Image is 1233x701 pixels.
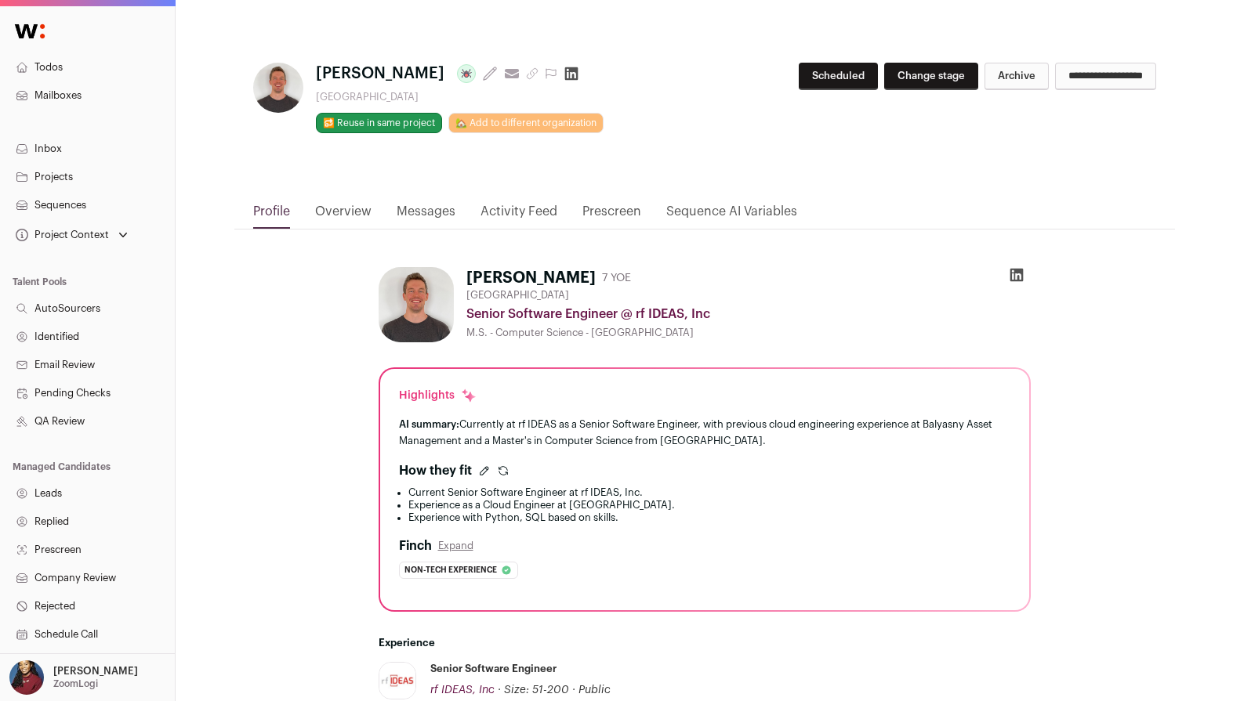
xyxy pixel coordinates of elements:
[438,540,473,552] button: Expand
[466,305,1031,323] div: Senior Software Engineer @ rf IDEAS, Inc
[379,637,1031,649] h2: Experience
[466,267,596,289] h1: [PERSON_NAME]
[399,461,472,480] h2: How they fit
[13,224,131,246] button: Open dropdown
[53,678,98,690] p: ZoomLogi
[53,665,138,678] p: [PERSON_NAME]
[408,499,1010,511] li: Experience as a Cloud Engineer at [GEOGRAPHIC_DATA].
[404,562,497,578] span: Non-tech experience
[397,202,455,229] a: Messages
[799,63,878,90] button: Scheduled
[448,113,604,133] a: 🏡 Add to different organization
[6,660,141,695] button: Open dropdown
[666,202,797,229] a: Sequence AI Variables
[572,682,575,698] span: ·
[399,416,1010,449] div: Currently at rf IDEAS as a Senior Software Engineer, with previous cloud engineering experience a...
[379,663,415,699] img: 8c2bf674f1abf3a48f5432ef6919e4a602a0392740ec72877e993e658dc5b485.jpg
[884,63,978,90] button: Change stage
[399,419,459,429] span: AI summary:
[408,486,1010,499] li: Current Senior Software Engineer at rf IDEAS, Inc.
[379,267,454,342] img: a8989f220948b23cecc2c76a8ad9e912b47883db19ed009dfd171a4106dc6edf.jpg
[466,327,1031,339] div: M.S. - Computer Science - [GEOGRAPHIC_DATA]
[466,289,569,302] span: [GEOGRAPHIC_DATA]
[578,685,611,696] span: Public
[316,113,442,133] button: 🔂 Reuse in same project
[315,202,372,229] a: Overview
[399,388,477,403] div: Highlights
[399,537,432,555] h2: Finch
[253,202,290,229] a: Profile
[316,91,604,103] div: [GEOGRAPHIC_DATA]
[13,229,109,241] div: Project Context
[253,63,303,113] img: a8989f220948b23cecc2c76a8ad9e912b47883db19ed009dfd171a4106dc6edf.jpg
[498,685,569,696] span: · Size: 51-200
[602,270,631,286] div: 7 YOE
[6,16,53,47] img: Wellfound
[582,202,641,229] a: Prescreen
[985,63,1049,90] button: Archive
[408,511,1010,524] li: Experience with Python, SQL based on skills.
[9,660,44,695] img: 10010497-medium_jpg
[316,63,444,85] span: [PERSON_NAME]
[430,685,495,696] span: rf IDEAS, Inc
[481,202,557,229] a: Activity Feed
[430,662,557,676] div: Senior Software Engineer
